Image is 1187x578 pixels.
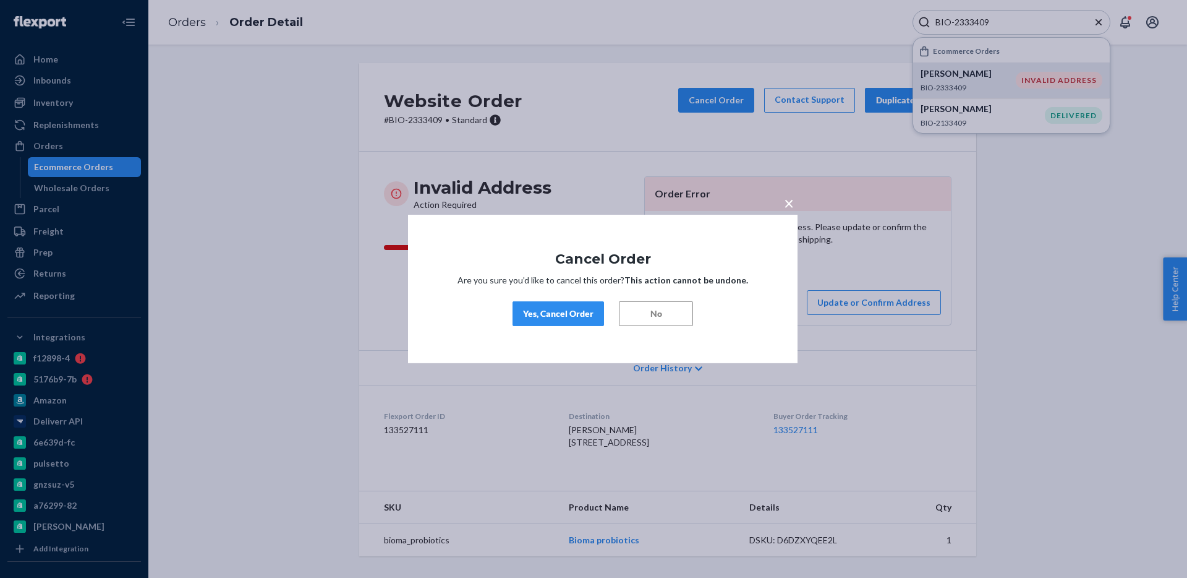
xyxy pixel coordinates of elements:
[445,252,760,267] h1: Cancel Order
[619,301,693,326] button: No
[445,274,760,287] p: Are you sure you’d like to cancel this order?
[523,308,593,320] div: Yes, Cancel Order
[784,192,794,214] span: ×
[624,275,748,285] strong: This action cannot be undone.
[513,301,604,326] button: Yes, Cancel Order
